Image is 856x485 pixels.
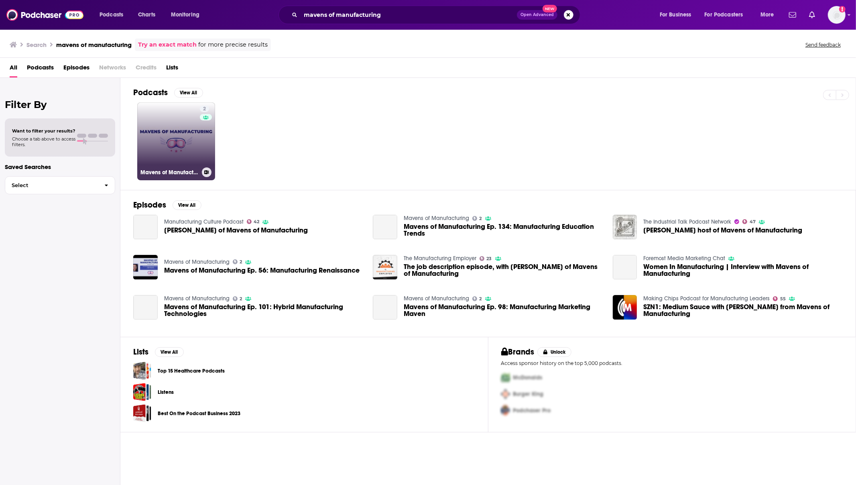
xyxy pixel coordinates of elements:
input: Search podcasts, credits, & more... [301,8,517,21]
a: Mavens of Manufacturing Ep. 98: Manufacturing Marketing Maven [373,295,397,320]
img: Podchaser - Follow, Share and Rate Podcasts [6,7,83,22]
img: Third Pro Logo [498,402,513,419]
a: 2 [233,259,242,264]
span: 23 [487,257,492,261]
button: Select [5,176,115,194]
a: 2 [233,296,242,301]
span: 2 [480,297,482,301]
a: Mavens of Manufacturing [164,259,230,265]
a: 2Mavens of Manufacturing [137,102,215,180]
a: Mavens of Manufacturing Ep. 134: Manufacturing Education Trends [373,215,397,239]
h3: Mavens of Manufacturing [140,169,199,176]
span: Monitoring [171,9,199,20]
a: Mavens of Manufacturing Ep. 98: Manufacturing Marketing Maven [404,304,603,317]
a: Lists [166,61,178,77]
span: for more precise results [198,40,268,49]
span: For Business [660,9,691,20]
button: Unlock [537,347,571,357]
img: Meaghan Ziemba host of Mavens of Manufacturing [613,215,637,239]
img: Second Pro Logo [498,386,513,402]
a: Top 15 Healthcare Podcasts [158,367,225,375]
a: Listens [133,383,151,401]
a: Mavens of Manufacturing Ep. 101: Hybrid Manufacturing Technologies [133,295,158,320]
img: The job description episode, with Meaghan Ziemba of Mavens of Manufacturing [373,255,397,279]
span: Logged in as cmand-s [828,6,846,24]
span: 2 [203,105,206,113]
a: Charts [133,8,160,21]
span: Podcasts [100,9,123,20]
span: 47 [750,220,756,224]
svg: Add a profile image [839,6,846,12]
span: For Podcasters [705,9,743,20]
a: 47 [742,219,756,224]
a: The job description episode, with Meaghan Ziemba of Mavens of Manufacturing [404,263,603,277]
span: McDonalds [513,374,543,381]
p: Access sponsor history on the top 5,000 podcasts. [501,360,843,366]
h2: Episodes [133,200,166,210]
span: 2 [480,217,482,220]
span: Charts [138,9,155,20]
span: The job description episode, with [PERSON_NAME] of Mavens of Manufacturing [404,263,603,277]
a: Mavens of Manufacturing Ep. 101: Hybrid Manufacturing Technologies [164,304,364,317]
a: Mavens of Manufacturing [404,295,469,302]
h2: Brands [501,347,535,357]
button: View All [173,200,201,210]
span: More [760,9,774,20]
img: User Profile [828,6,846,24]
a: Manufacturing Culture Podcast [164,218,244,225]
span: SZN1: Medium Sauce with [PERSON_NAME] from Mavens of Manufacturing [643,304,843,317]
a: Show notifications dropdown [786,8,799,22]
a: Meaghan Ziemba of Mavens of Manufacturing [133,215,158,239]
button: Open AdvancedNew [517,10,557,20]
a: SZN1: Medium Sauce with Meaghan Ziemba from Mavens of Manufacturing [643,304,843,317]
div: Search podcasts, credits, & more... [286,6,588,24]
a: Best On the Podcast Business 2023 [133,404,151,422]
button: open menu [94,8,134,21]
a: Episodes [63,61,89,77]
button: open menu [654,8,701,21]
a: Mavens of Manufacturing Ep. 56: Manufacturing Renaissance [164,267,360,274]
a: Try an exact match [138,40,197,49]
span: Podcasts [27,61,54,77]
p: Saved Searches [5,163,115,171]
span: Want to filter your results? [12,128,75,134]
a: 2 [472,296,482,301]
span: [PERSON_NAME] host of Mavens of Manufacturing [643,227,802,234]
a: Mavens of Manufacturing [164,295,230,302]
span: All [10,61,17,77]
span: Mavens of Manufacturing Ep. 134: Manufacturing Education Trends [404,223,603,237]
button: View All [155,347,184,357]
a: Women In Manufacturing | Interview with Mavens of Manufacturing [613,255,637,279]
span: 2 [240,297,242,301]
a: Top 15 Healthcare Podcasts [133,362,151,380]
h2: Lists [133,347,148,357]
span: Open Advanced [521,13,554,17]
a: Best On the Podcast Business 2023 [158,409,240,418]
img: Mavens of Manufacturing Ep. 56: Manufacturing Renaissance [133,255,158,279]
span: Burger King [513,391,544,397]
button: open menu [755,8,784,21]
button: open menu [699,8,755,21]
span: 55 [780,297,786,301]
a: Foremost Media Marketing Chat [643,255,725,262]
img: SZN1: Medium Sauce with Meaghan Ziemba from Mavens of Manufacturing [613,295,637,320]
span: Networks [99,61,126,77]
span: Choose a tab above to access filters. [12,136,75,147]
span: Women In Manufacturing | Interview with Mavens of Manufacturing [643,263,843,277]
a: EpisodesView All [133,200,201,210]
button: View All [174,88,203,98]
h3: mavens of manufacturing [56,41,132,49]
a: ListsView All [133,347,184,357]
